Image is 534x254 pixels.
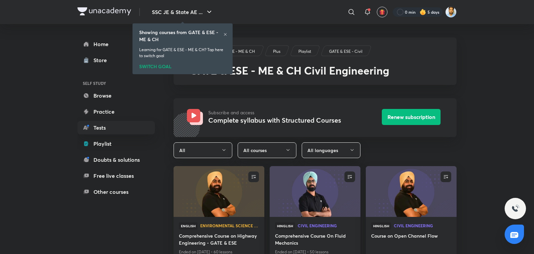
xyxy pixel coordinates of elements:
a: Free live classes [77,169,155,182]
a: GATE & ESE - Civil [328,48,364,54]
div: SWITCH GOAL [139,61,226,69]
span: English [179,222,198,230]
a: Practice [77,105,155,118]
p: GATE & ESE - Civil [329,48,362,54]
span: Environmental Science and Engineering [200,224,259,228]
a: Comprehensive Course on Highway Engineering - GATE & ESE [179,232,259,248]
button: Renew subscription [382,109,441,125]
p: Learning for GATE & ESE - ME & CH? Tap here to switch goal [139,47,226,59]
h6: Showing courses from GATE & ESE - ME & CH [139,29,223,43]
img: ttu [511,205,519,213]
img: Company Logo [77,7,131,15]
a: Tests [77,121,155,134]
a: Company Logo [77,7,131,17]
img: new-thumbnail [365,165,457,217]
a: Playlist [297,48,312,54]
p: Subscribe and access [203,109,341,116]
img: Kunal Pradeep [445,6,457,18]
img: streak [420,9,426,15]
p: Plus [273,48,280,54]
p: GATE & ESE - ME & CH [213,48,255,54]
div: Store [93,56,111,64]
a: new-thumbnail [270,166,360,217]
a: Store [77,53,155,67]
a: Environmental Science and Engineering [200,224,259,228]
a: Civil Engineering [394,224,451,228]
img: Avatar [187,109,203,125]
button: SSC JE & State AE ... [148,5,217,19]
a: new-thumbnail [366,166,457,217]
a: Plus [272,48,282,54]
p: Playlist [298,48,311,54]
a: new-thumbnail [174,166,264,217]
img: avatar [379,9,385,15]
span: Civil Engineering [394,224,451,228]
a: Playlist [77,137,155,150]
a: Home [77,37,155,51]
button: avatar [377,7,387,17]
img: new-thumbnail [173,165,265,217]
h3: Complete syllabus with Structured Courses [203,116,341,124]
button: All languages [302,142,360,158]
button: All courses [238,142,296,158]
a: Other courses [77,185,155,199]
a: GATE & ESE - ME & CH [212,48,256,54]
span: Civil Engineering [298,224,355,228]
a: Civil Engineering [298,224,355,228]
a: Comprehensive Course On Fluid Mechanics [275,232,355,248]
a: Doubts & solutions [77,153,155,166]
a: Course on Open Channel Flow [371,232,451,241]
span: Hinglish [275,222,295,230]
span: Hinglish [371,222,391,230]
a: Browse [77,89,155,102]
button: All [174,142,232,158]
h6: SELF STUDY [77,78,155,89]
span: GATE & ESE - ME & CH Civil Engineering [190,63,389,78]
img: new-thumbnail [269,165,361,217]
